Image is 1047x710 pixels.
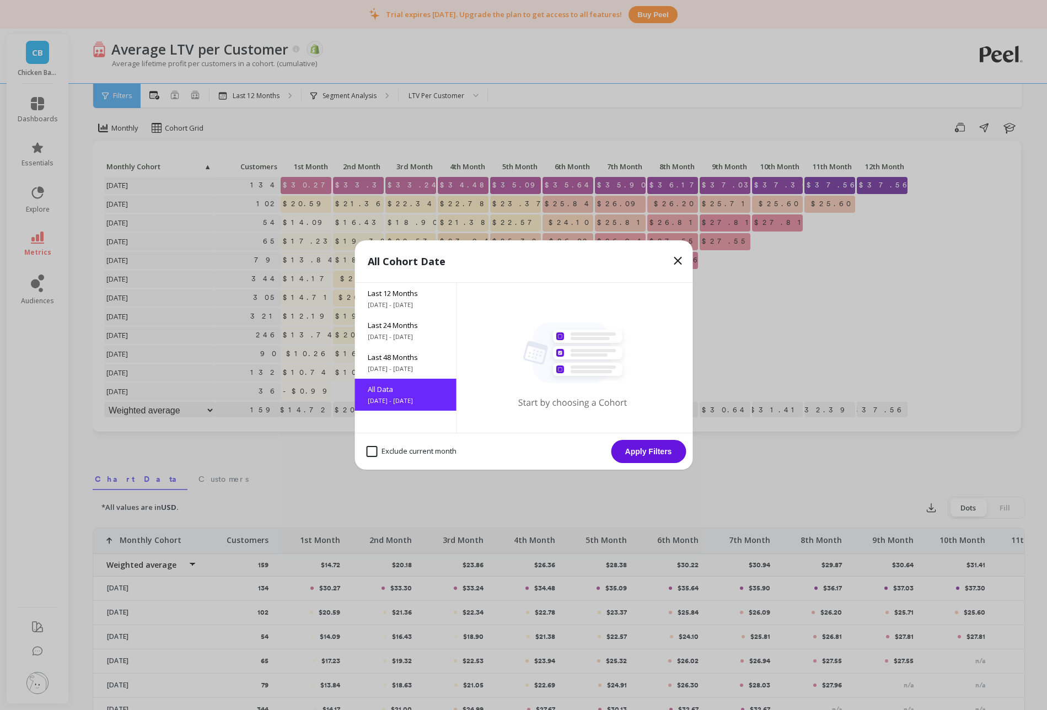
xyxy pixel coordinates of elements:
[368,300,443,309] span: [DATE] - [DATE]
[366,446,457,457] span: Exclude current month
[368,320,443,330] span: Last 24 Months
[611,440,686,463] button: Apply Filters
[368,384,443,394] span: All Data
[368,254,445,269] p: All Cohort Date
[368,396,443,405] span: [DATE] - [DATE]
[368,364,443,373] span: [DATE] - [DATE]
[368,352,443,362] span: Last 48 Months
[368,288,443,298] span: Last 12 Months
[368,332,443,341] span: [DATE] - [DATE]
